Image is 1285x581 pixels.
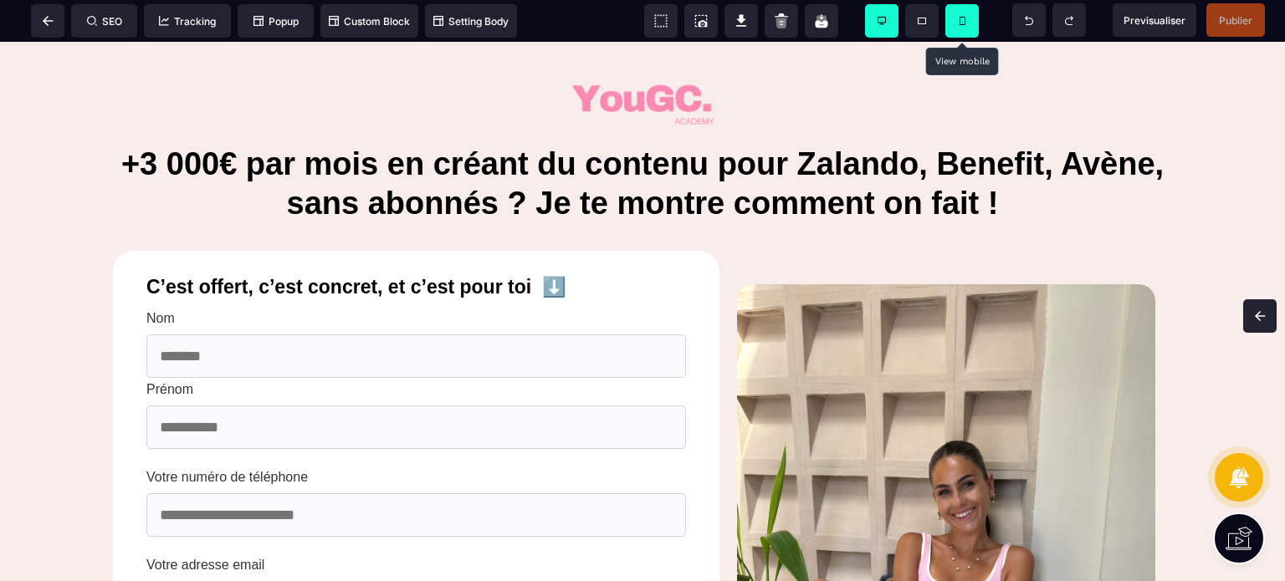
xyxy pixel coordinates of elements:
text: Prénom [146,336,686,359]
span: Tracking [159,15,216,28]
img: 010371af0418dc49740d8f87ff05e2d8_logo_yougc_academy.png [559,37,726,91]
span: Previsualiser [1124,14,1185,27]
span: Publier [1219,14,1252,27]
span: Popup [253,15,299,28]
span: Setting Body [433,15,509,28]
span: Screenshot [684,4,718,38]
text: Votre adresse email [146,512,686,535]
span: Custom Block [329,15,410,28]
span: View components [644,4,678,38]
text: Votre numéro de téléphone [146,424,686,447]
h1: C’est offert, c’est concret, et c’est pour toi ⬇️ [130,226,703,265]
span: Preview [1113,3,1196,37]
text: Nom [146,265,686,288]
h1: +3 000€ par mois en créant du contenu pour Zalando, Benefit, Avène, sans abonnés ? Je te montre c... [100,94,1185,190]
span: SEO [87,15,122,28]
